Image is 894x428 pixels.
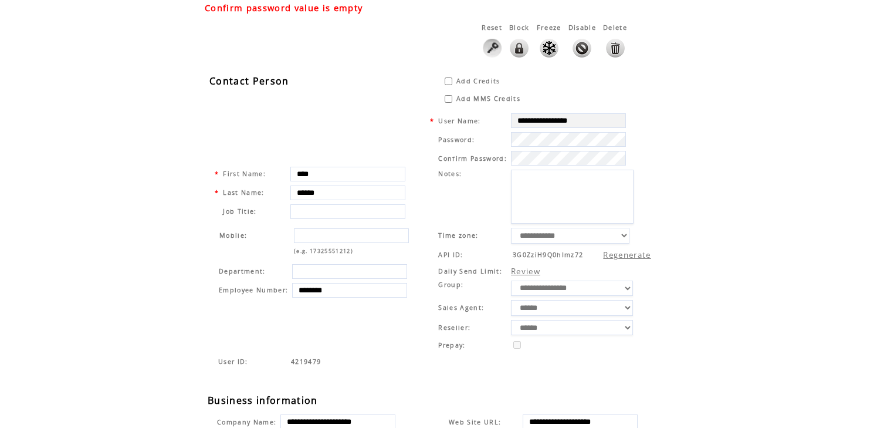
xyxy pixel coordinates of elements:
span: This feature will lock the ability to login to the system. All activity will remain live such as ... [509,23,530,32]
span: Job Title: [223,207,256,215]
span: Mobile: [219,231,247,240]
span: First Name: [223,170,266,178]
img: This feature will disable any activity. No credits, Landing Pages or Mobile Websites will work. T... [573,39,591,58]
span: This feature will disable any activity and delete all data without a restore option. [603,23,627,32]
img: Click to reset this user password [483,39,502,58]
span: Company Name: [217,418,276,426]
span: Confirm Password: [438,154,507,163]
span: Last Name: [223,188,264,197]
span: 3G0ZziH9Q0hImz72 [513,251,583,259]
img: This feature will lock the ability to login to the system. All activity will remain live such as ... [510,39,529,58]
span: Add Credits [456,77,500,85]
span: Sales Agent: [438,304,484,312]
span: User Name: [438,117,480,125]
span: This feature will Freeze any activity. No credits, Landing Pages or Mobile Websites will work. Th... [537,23,561,32]
a: Regenerate [603,250,651,260]
span: Add MMS Credits [456,95,520,103]
span: Prepay: [438,341,465,349]
img: This feature will disable any activity and delete all data without a restore option. [606,39,625,58]
span: Daily Send Limit: [438,267,502,275]
span: Reset this user password [482,23,502,32]
span: Contact Person [209,75,289,87]
span: Indicates the agent code for sign up page with sales agent or reseller tracking code [218,358,248,366]
span: Notes: [438,170,462,178]
img: This feature will Freeze any activity. No credits, Landing Pages or Mobile Websites will work. Th... [540,39,558,58]
span: Indicates the agent code for sign up page with sales agent or reseller tracking code [291,358,321,366]
span: Employee Number: [219,286,288,294]
span: This feature will disable any activity. No credits, Landing Pages or Mobile Websites will work. T... [568,23,596,32]
span: API ID: [438,251,463,259]
span: Business information [208,394,318,407]
span: Group: [438,281,463,289]
span: Web Site URL: [449,418,501,426]
span: Department: [219,267,266,275]
span: Reseller: [438,323,470,332]
span: Password: [438,136,475,144]
a: Review [511,266,540,277]
span: Time zone: [438,231,478,240]
span: (e.g. 17325551212) [294,247,353,255]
